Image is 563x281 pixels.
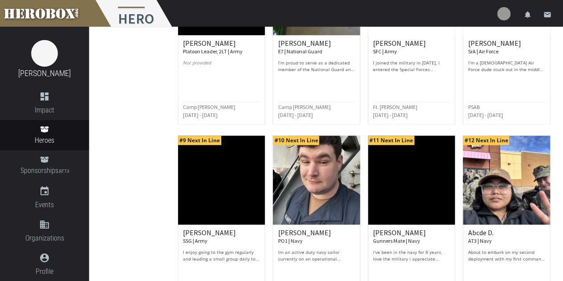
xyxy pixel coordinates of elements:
[468,48,498,55] small: SrA | Air Force
[278,229,355,245] h6: [PERSON_NAME]
[183,48,243,55] small: Platoon Leader, 2LT | Army
[373,249,450,262] p: i've been in the navy for 8 years. love the military i appreciate everything you guys do.
[468,229,545,245] h6: Abcde D.
[373,237,420,244] small: Gunners Mate | Navy
[31,40,58,67] img: image
[183,229,260,245] h6: [PERSON_NAME]
[524,11,532,19] i: notifications
[373,60,450,73] p: I joined the military in [DATE], i entered the Special Forces Qualification course in [DATE], com...
[373,48,397,55] small: SFC | Army
[543,11,551,19] i: email
[368,136,414,145] span: #11 Next In Line
[178,136,221,145] span: #9 Next In Line
[278,48,322,55] small: E7 | National Guard
[278,112,312,118] small: [DATE] - [DATE]
[468,40,545,55] h6: [PERSON_NAME]
[468,112,502,118] small: [DATE] - [DATE]
[373,40,450,55] h6: [PERSON_NAME]
[468,237,491,244] small: AT3 | Navy
[183,112,218,118] small: [DATE] - [DATE]
[183,60,260,73] p: Not provided
[278,237,302,244] small: PO1 | Navy
[278,40,355,55] h6: [PERSON_NAME]
[463,136,509,145] span: #12 Next In Line
[273,136,319,145] span: #10 Next In Line
[373,112,408,118] small: [DATE] - [DATE]
[468,249,545,262] p: About to embark on my second deployment with my first command. I love sharing with others especia...
[468,60,545,73] p: I’m a [DEMOGRAPHIC_DATA] Air Force dude stuck out in the middle of nowhere, living off energy dri...
[278,60,355,73] p: I’m proud to serve as a dedicated member of the National Guard and am honored to be part of this ...
[183,237,207,244] small: SSG | Army
[373,229,450,245] h6: [PERSON_NAME]
[18,68,71,78] a: [PERSON_NAME]
[497,7,510,20] img: user-image
[183,104,235,110] small: Camp [PERSON_NAME]
[278,104,330,110] small: Camp [PERSON_NAME]
[183,40,260,55] h6: [PERSON_NAME]
[278,249,355,262] p: Im an active duty navy sailor currently on an operational deployment
[468,104,479,110] small: PSAB
[58,169,69,174] small: BETA
[183,249,260,262] p: I enjoy going to the gym regularly and leading a small group daily to help them learn how to work...
[373,104,417,110] small: Ft. [PERSON_NAME]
